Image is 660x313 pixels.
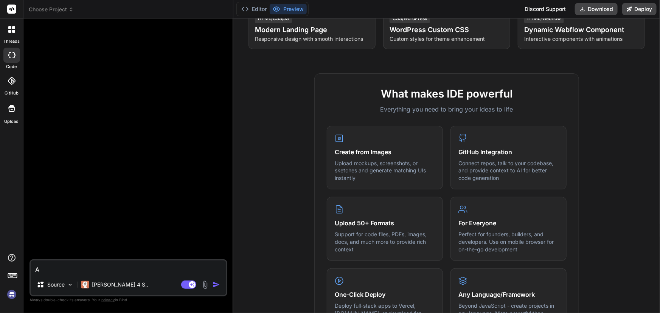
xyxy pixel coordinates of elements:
h4: WordPress Custom CSS [390,25,504,35]
img: attachment [201,280,210,289]
button: Download [575,3,618,15]
button: Deploy [622,3,657,15]
img: Pick Models [67,282,73,288]
div: Discord Support [520,3,570,15]
p: Connect repos, talk to your codebase, and provide context to AI for better code generation [458,160,559,182]
textarea: A [31,260,226,274]
img: Claude 4 Sonnet [81,281,89,288]
label: Upload [5,118,19,125]
p: Interactive components with animations [524,35,638,43]
label: code [6,64,17,70]
h4: For Everyone [458,218,559,228]
button: Preview [270,4,307,14]
h4: Upload 50+ Formats [335,218,435,228]
img: icon [213,281,220,288]
p: Upload mockups, screenshots, or sketches and generate matching UIs instantly [335,160,435,182]
p: [PERSON_NAME] 4 S.. [92,281,148,288]
p: Everything you need to bring your ideas to life [327,105,567,114]
p: Always double-check its answers. Your in Bind [30,296,227,304]
button: Editor [238,4,270,14]
div: CSS/WordPress [390,14,430,23]
p: Source [47,281,65,288]
div: HTML/Webflow [524,14,564,23]
img: signin [5,288,18,301]
label: threads [3,38,20,45]
h4: Create from Images [335,147,435,156]
p: Custom styles for theme enhancement [390,35,504,43]
h2: What makes IDE powerful [327,86,567,102]
p: Support for code files, PDFs, images, docs, and much more to provide rich context [335,231,435,253]
p: Perfect for founders, builders, and developers. Use on mobile browser for on-the-go development [458,231,559,253]
span: Choose Project [29,6,74,13]
h4: Any Language/Framework [458,290,559,299]
h4: Dynamic Webflow Component [524,25,638,35]
div: HTML/CSS/JS [255,14,292,23]
span: privacy [101,298,115,302]
label: GitHub [5,90,19,96]
h4: One-Click Deploy [335,290,435,299]
h4: Modern Landing Page [255,25,369,35]
p: Responsive design with smooth interactions [255,35,369,43]
h4: GitHub Integration [458,147,559,156]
